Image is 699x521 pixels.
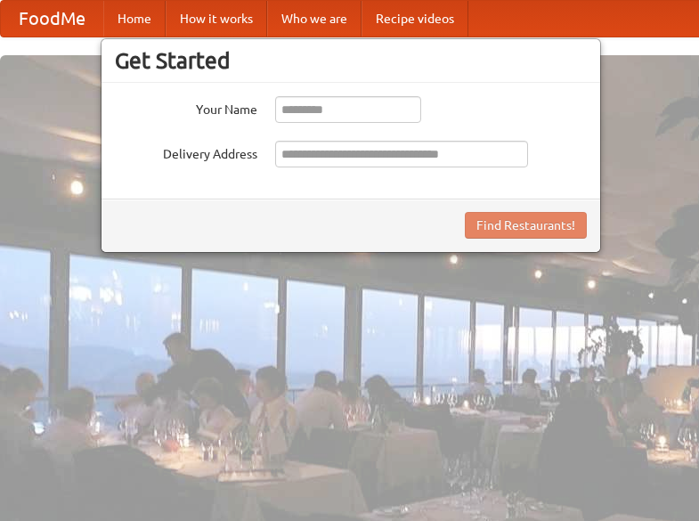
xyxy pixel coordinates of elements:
[267,1,362,37] a: Who we are
[115,96,257,118] label: Your Name
[103,1,166,37] a: Home
[115,141,257,163] label: Delivery Address
[166,1,267,37] a: How it works
[1,1,103,37] a: FoodMe
[465,212,587,239] button: Find Restaurants!
[362,1,468,37] a: Recipe videos
[115,47,587,74] h3: Get Started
